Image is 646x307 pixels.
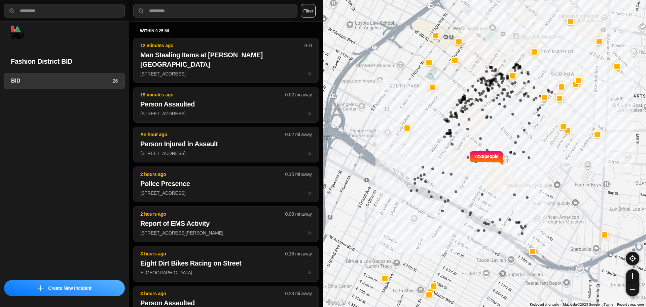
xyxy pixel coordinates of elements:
[11,26,24,39] img: logo
[140,269,312,276] p: E [GEOGRAPHIC_DATA]
[140,42,304,49] p: 12 minutes ago
[325,298,347,307] img: Google
[140,131,285,138] p: An hour ago
[285,211,312,217] p: 0.08 mi away
[140,229,312,236] p: [STREET_ADDRESS][PERSON_NAME]
[285,131,312,138] p: 0.02 mi away
[38,285,43,291] img: icon
[140,28,312,34] h5: within 0.25 mi
[140,150,312,157] p: [STREET_ADDRESS]
[140,110,312,117] p: [STREET_ADDRESS]
[308,111,312,116] span: star
[4,73,125,89] a: BID26
[285,91,312,98] p: 0.02 mi away
[563,303,600,306] span: Map data ©2025 Google
[530,302,559,307] button: Keyboard shortcuts
[11,77,113,85] h3: BID
[140,179,312,188] h2: Police Presence
[469,150,474,165] img: notch
[140,91,285,98] p: 19 minutes ago
[133,111,319,116] a: 19 minutes ago0.02 mi awayPerson Assaulted[STREET_ADDRESS]star
[285,290,312,297] p: 0.23 mi away
[140,171,285,178] p: 2 hours ago
[308,151,312,156] span: star
[308,270,312,275] span: star
[113,78,118,84] p: 26
[308,230,312,236] span: star
[325,298,347,307] a: Open this area in Google Maps (opens a new window)
[626,252,639,265] button: recenter
[285,250,312,257] p: 0.18 mi away
[630,273,635,279] img: zoom-in
[133,71,319,76] a: 12 minutes agoBIDMan Stealing Items at [PERSON_NAME][GEOGRAPHIC_DATA][STREET_ADDRESS]star
[133,246,319,282] button: 3 hours ago0.18 mi awayEight Dirt Bikes Racing on StreetE [GEOGRAPHIC_DATA]star
[133,127,319,162] button: An hour ago0.02 mi awayPerson Injured in Assault[STREET_ADDRESS]star
[133,206,319,242] button: 2 hours ago0.08 mi awayReport of EMS Activity[STREET_ADDRESS][PERSON_NAME]star
[140,290,285,297] p: 3 hours ago
[308,71,312,76] span: star
[626,269,639,283] button: zoom-in
[140,50,312,69] h2: Man Stealing Items at [PERSON_NAME][GEOGRAPHIC_DATA]
[133,270,319,275] a: 3 hours ago0.18 mi awayEight Dirt Bikes Racing on StreetE [GEOGRAPHIC_DATA]star
[133,166,319,202] button: 2 hours ago0.15 mi awayPolice Presence[STREET_ADDRESS]star
[133,230,319,236] a: 2 hours ago0.08 mi awayReport of EMS Activity[STREET_ADDRESS][PERSON_NAME]star
[8,7,15,14] img: search
[140,211,285,217] p: 2 hours ago
[140,190,312,196] p: [STREET_ADDRESS]
[499,150,504,165] img: notch
[140,139,312,149] h2: Person Injured in Assault
[133,87,319,123] button: 19 minutes ago0.02 mi awayPerson Assaulted[STREET_ADDRESS]star
[140,99,312,109] h2: Person Assaulted
[301,4,316,18] button: Filter
[140,70,312,77] p: [STREET_ADDRESS]
[308,190,312,196] span: star
[140,258,312,268] h2: Eight Dirt Bikes Racing on Street
[4,280,125,296] button: iconCreate New Incident
[11,57,118,66] h2: Fashion District BID
[140,250,285,257] p: 3 hours ago
[617,303,644,306] a: Report a map error
[626,283,639,296] button: zoom-out
[604,303,613,306] a: Terms (opens in new tab)
[133,38,319,83] button: 12 minutes agoBIDMan Stealing Items at [PERSON_NAME][GEOGRAPHIC_DATA][STREET_ADDRESS]star
[133,190,319,196] a: 2 hours ago0.15 mi awayPolice Presence[STREET_ADDRESS]star
[285,171,312,178] p: 0.15 mi away
[630,255,636,262] img: recenter
[140,219,312,228] h2: Report of EMS Activity
[48,285,92,291] p: Create New Incident
[133,150,319,156] a: An hour ago0.02 mi awayPerson Injured in Assault[STREET_ADDRESS]star
[630,287,635,292] img: zoom-out
[474,153,499,168] p: 7228 people
[138,7,144,14] img: search
[304,42,312,49] p: BID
